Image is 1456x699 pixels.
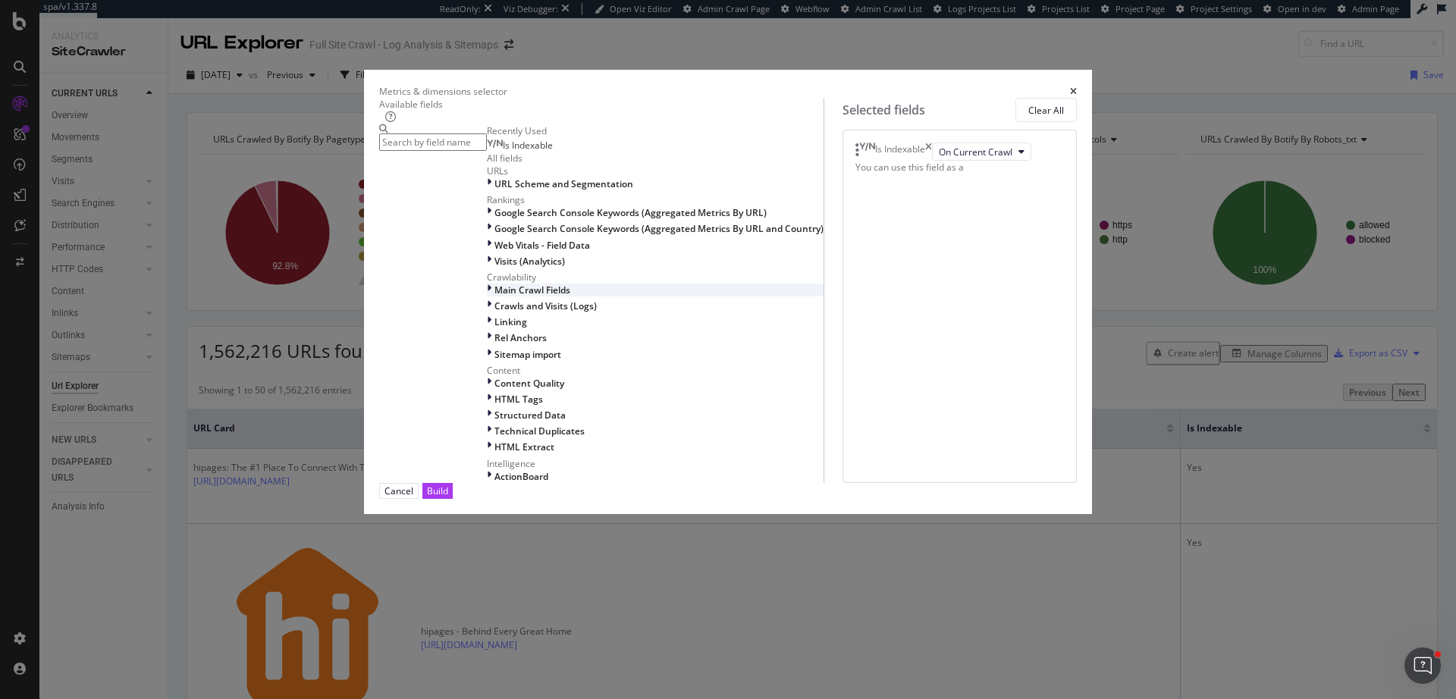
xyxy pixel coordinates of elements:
[487,124,824,137] div: Recently Used
[494,315,527,328] span: Linking
[1028,104,1064,117] div: Clear All
[855,161,1064,174] div: You can use this field as a
[1070,85,1077,98] div: times
[487,193,824,206] div: Rankings
[487,364,824,377] div: Content
[379,483,419,499] button: Cancel
[494,425,585,437] span: Technical Duplicates
[875,143,925,161] div: Is Indexable
[494,255,565,268] span: Visits (Analytics)
[1015,98,1077,122] button: Clear All
[494,440,554,453] span: HTML Extract
[494,393,543,406] span: HTML Tags
[487,152,824,165] div: All fields
[494,222,824,235] span: Google Search Console Keywords (Aggregated Metrics By URL and Country)
[494,377,564,390] span: Content Quality
[422,483,453,499] button: Build
[494,331,547,344] span: Rel Anchors
[487,457,824,470] div: Intelligence
[379,133,487,151] input: Search by field name
[494,177,633,190] span: URL Scheme and Segmentation
[855,143,1064,161] div: Is IndexabletimesOn Current Crawl
[925,143,932,161] div: times
[494,239,590,252] span: Web Vitals - Field Data
[1404,647,1441,684] iframe: Intercom live chat
[494,348,561,361] span: Sitemap import
[494,409,566,422] span: Structured Data
[487,271,824,284] div: Crawlability
[379,85,507,98] div: Metrics & dimensions selector
[494,284,570,296] span: Main Crawl Fields
[494,299,597,312] span: Crawls and Visits (Logs)
[494,206,767,219] span: Google Search Console Keywords (Aggregated Metrics By URL)
[487,165,824,177] div: URLs
[494,470,548,483] span: ActionBoard
[427,484,448,497] div: Build
[843,102,925,119] div: Selected fields
[384,484,413,497] div: Cancel
[939,146,1012,158] span: On Current Crawl
[503,139,553,152] span: Is Indexable
[932,143,1031,161] button: On Current Crawl
[364,70,1092,514] div: modal
[379,98,824,111] div: Available fields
